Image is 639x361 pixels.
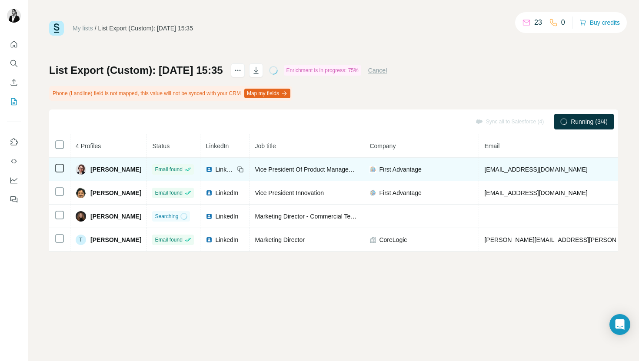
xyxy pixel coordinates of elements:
[76,235,86,245] div: T
[215,189,238,197] span: LinkedIn
[369,189,376,196] img: company-logo
[49,21,64,36] img: Surfe Logo
[215,235,238,244] span: LinkedIn
[95,24,97,33] li: /
[206,236,213,243] img: LinkedIn logo
[155,166,182,173] span: Email found
[284,65,361,76] div: Enrichment is in progress: 75%
[76,211,86,222] img: Avatar
[255,166,429,173] span: Vice President Of Product Management & Digital Transformation
[244,89,290,98] button: Map my fields
[49,86,292,101] div: Phone (Landline) field is not mapped, this value will not be synced with your CRM
[215,212,238,221] span: LinkedIn
[484,166,587,173] span: [EMAIL_ADDRESS][DOMAIN_NAME]
[379,235,407,244] span: CoreLogic
[255,236,304,243] span: Marketing Director
[379,189,421,197] span: First Advantage
[215,165,234,174] span: LinkedIn
[7,75,21,90] button: Enrich CSV
[90,189,141,197] span: [PERSON_NAME]
[368,66,387,75] button: Cancel
[7,192,21,207] button: Feedback
[49,63,223,77] h1: List Export (Custom): [DATE] 15:35
[90,235,141,244] span: [PERSON_NAME]
[369,142,396,149] span: Company
[255,213,426,220] span: Marketing Director - Commercial Team, [GEOGRAPHIC_DATA]
[76,188,86,198] img: Avatar
[369,166,376,173] img: company-logo
[561,17,565,28] p: 0
[206,189,213,196] img: LinkedIn logo
[76,164,86,175] img: Avatar
[206,213,213,220] img: LinkedIn logo
[7,9,21,23] img: Avatar
[152,142,170,149] span: Status
[7,94,21,109] button: My lists
[73,25,93,32] a: My lists
[76,142,101,149] span: 4 Profiles
[534,17,542,28] p: 23
[255,142,276,149] span: Job title
[579,17,620,29] button: Buy credits
[484,142,499,149] span: Email
[206,142,229,149] span: LinkedIn
[7,153,21,169] button: Use Surfe API
[231,63,245,77] button: actions
[484,189,587,196] span: [EMAIL_ADDRESS][DOMAIN_NAME]
[255,189,324,196] span: Vice President Innovation
[98,24,193,33] div: List Export (Custom): [DATE] 15:35
[609,314,630,335] div: Open Intercom Messenger
[155,189,182,197] span: Email found
[155,212,178,220] span: Searching
[7,172,21,188] button: Dashboard
[155,236,182,244] span: Email found
[7,134,21,150] button: Use Surfe on LinkedIn
[90,165,141,174] span: [PERSON_NAME]
[7,56,21,71] button: Search
[7,36,21,52] button: Quick start
[571,117,608,126] span: Running (3/4)
[206,166,213,173] img: LinkedIn logo
[90,212,141,221] span: [PERSON_NAME]
[379,165,421,174] span: First Advantage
